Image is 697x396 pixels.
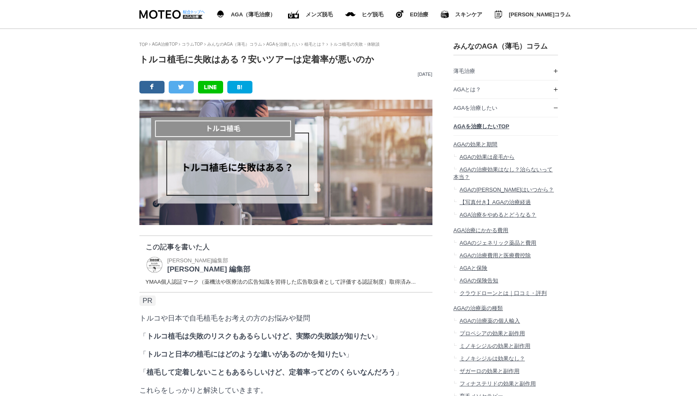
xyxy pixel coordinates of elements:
[453,136,558,151] a: AGAの効果と期間
[459,318,520,324] span: AGAの治療薬の個人輸入
[459,277,498,284] span: AGAの保険告知
[306,12,333,17] span: メンズ脱毛
[345,12,355,16] img: メンズ脱毛
[459,380,535,387] span: フィナステリドの効果と副作用
[441,9,482,20] a: スキンケア
[453,327,558,340] a: プロペシアの効果と副作用
[453,151,558,163] a: AGAの効果は産毛から
[304,42,325,47] a: 植毛とは？
[139,314,310,322] span: トルコや日本で自毛植毛をお考えの方のお悩みや疑問
[453,249,558,262] a: AGAの治療費用と医療費控除
[455,12,482,17] span: スキンケア
[183,10,205,14] img: 総合トップへ
[146,256,250,274] a: MOTEO 編集部 [PERSON_NAME]編集部 [PERSON_NAME] 編集部
[217,9,276,20] a: AGA（薄毛治療） AGA（薄毛治療）
[139,350,353,358] span: 「 」
[459,368,519,374] span: ザガーロの効果と副作用
[139,332,381,340] span: 「 」
[459,343,530,349] span: ミノキシジルの効果と副作用
[453,117,558,135] a: AGAを治療したいTOP
[459,154,514,160] span: AGAの効果は産毛から
[453,315,558,327] a: AGAの治療薬の個人輸入
[453,274,558,287] a: AGAの保険告知
[453,166,553,180] span: AGAの治療効果はなし？治らないって本当？
[453,62,558,80] a: 薄毛治療
[139,295,156,306] span: PR
[182,42,203,47] a: コラムTOP
[453,105,497,111] span: AGAを治療したい
[453,86,481,93] span: AGAとは？
[453,123,509,129] span: AGAを治療したいTOP
[266,42,300,47] a: AGAを治療したい
[139,386,267,394] span: これらをしっかりと解決していきます。
[459,265,487,271] span: AGAと保険
[146,256,163,274] img: MOTEO 編集部
[147,350,346,358] strong: トルコと日本の植毛にはどのような違いがあるのかを知りたい
[139,368,403,376] span: 「 」
[139,10,203,19] img: MOTEO AGA
[459,330,525,336] span: プロペシアの効果と副作用
[288,10,299,19] img: ED（勃起不全）治療
[453,209,558,221] a: AGA治療をやめるとどうなる？
[453,365,558,378] a: ザガーロの効果と副作用
[453,68,475,74] span: 薄毛治療
[459,252,530,259] span: AGAの治療費用と医療費控除
[453,141,497,148] span: AGAの効果と期間
[147,332,374,340] strong: トルコ植毛は失敗のリスクもあるらしいけど、実際の失敗談が知りたい
[167,264,250,274] p: [PERSON_NAME] 編集部
[459,186,553,193] span: AGAの[PERSON_NAME]はいつから？
[410,12,428,17] span: ED治療
[459,240,536,246] span: AGAのジェネリック薬品と費用
[204,85,216,89] img: LINE
[453,41,558,51] h3: みんなのAGA（薄毛）コラム
[152,42,178,47] a: AGA治療TOP
[459,290,546,296] span: クラウドローンとは｜口コミ・評判
[495,10,502,18] img: みんなのMOTEOコラム
[139,72,432,77] p: [DATE]
[453,262,558,274] a: AGAと保険
[459,212,536,218] span: AGA治療をやめるとどうなる？
[453,221,558,237] a: AGA治療にかかる費用
[495,9,571,20] a: みんなのMOTEOコラム [PERSON_NAME]コラム
[453,237,558,249] a: AGAのジェネリック薬品と費用
[327,41,380,47] li: トルコ植毛の失敗・体験談
[453,99,558,117] a: AGAを治療したい
[509,12,571,17] span: [PERSON_NAME]コラム
[453,227,508,233] span: AGA治療にかかる費用
[139,42,148,47] a: TOP
[362,12,383,17] span: ヒゲ脱毛
[453,196,558,209] a: 【写真付き】AGAの治療経過
[345,10,383,19] a: メンズ脱毛 ヒゲ脱毛
[453,163,558,184] a: AGAの治療効果はなし？治らないって本当？
[139,54,432,65] h1: トルコ植毛に失敗はある？安いツアーは定着率が悪いのか
[146,278,426,286] dd: YMAA個人認証マーク（薬機法や医療法の広告知識を習得した広告取扱者として評価する認証制度）取得済み...
[453,287,558,300] a: クラウドローンとは｜口コミ・評判
[453,184,558,196] a: AGAの[PERSON_NAME]はいつから？
[146,242,426,252] p: この記事を書いた人
[453,378,558,390] a: フィナステリドの効果と副作用
[459,199,530,205] span: 【写真付き】AGAの治療経過
[147,368,396,376] strong: 植毛して定着しないこともあるらしいけど、定着率ってどのくらいなんだろう
[217,10,225,18] img: AGA（薄毛治療）
[453,352,558,365] a: ミノキシジルは効果なし？
[453,80,558,98] a: AGAとは？
[396,10,404,18] img: ヒゲ脱毛
[453,340,558,352] a: ミノキシジルの効果と副作用
[167,257,229,264] span: [PERSON_NAME]編集部
[207,42,262,47] a: みんなのAGA（薄毛）コラム
[453,305,503,311] span: AGAの治療薬の種類
[459,355,525,362] span: ミノキシジルは効果なし？
[231,12,275,17] span: AGA（薄毛治療）
[396,9,428,20] a: ヒゲ脱毛 ED治療
[237,85,242,89] img: B!
[288,8,333,21] a: ED（勃起不全）治療 メンズ脱毛
[453,300,558,315] a: AGAの治療薬の種類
